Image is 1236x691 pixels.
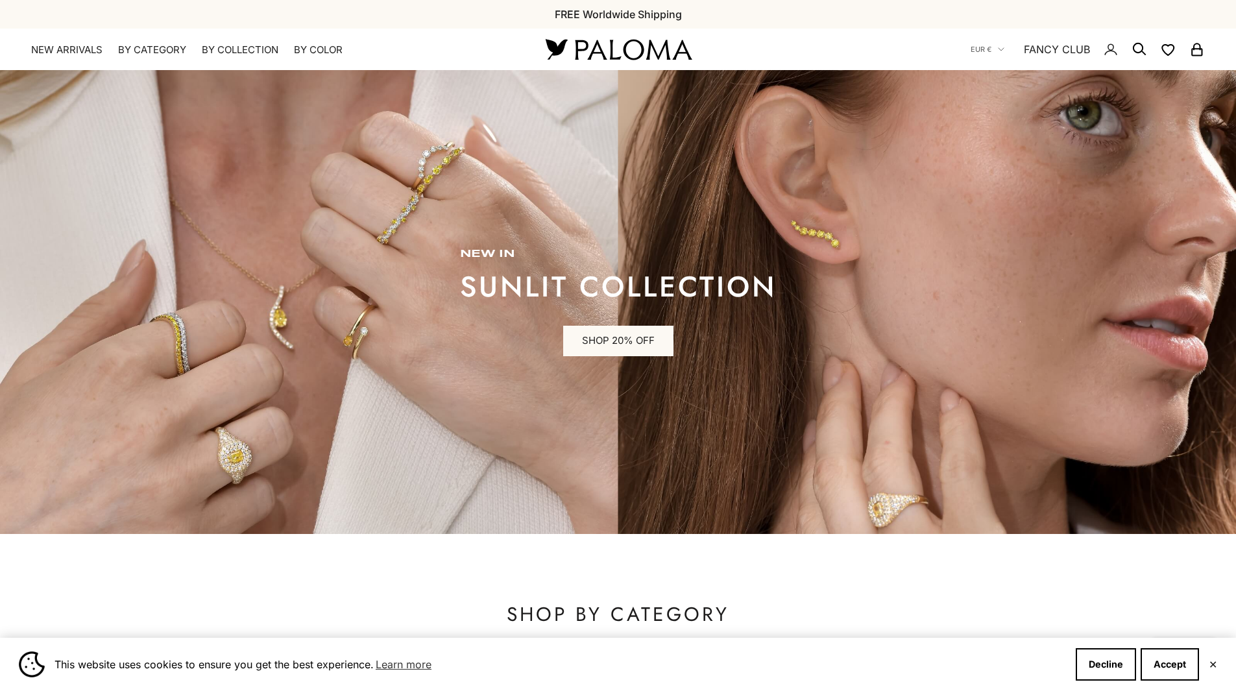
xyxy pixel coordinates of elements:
[118,43,186,56] summary: By Category
[1141,648,1199,681] button: Accept
[1076,648,1136,681] button: Decline
[563,326,673,357] a: SHOP 20% OFF
[460,274,777,300] p: sunlit collection
[460,248,777,261] p: new in
[374,655,433,674] a: Learn more
[971,43,991,55] span: EUR €
[1024,41,1090,58] a: FANCY CLUB
[19,651,45,677] img: Cookie banner
[97,601,1139,627] p: SHOP BY CATEGORY
[202,43,278,56] summary: By Collection
[971,29,1205,70] nav: Secondary navigation
[55,655,1065,674] span: This website uses cookies to ensure you get the best experience.
[971,43,1004,55] button: EUR €
[294,43,343,56] summary: By Color
[31,43,103,56] a: NEW ARRIVALS
[1209,661,1217,668] button: Close
[31,43,515,56] nav: Primary navigation
[555,6,682,23] p: FREE Worldwide Shipping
